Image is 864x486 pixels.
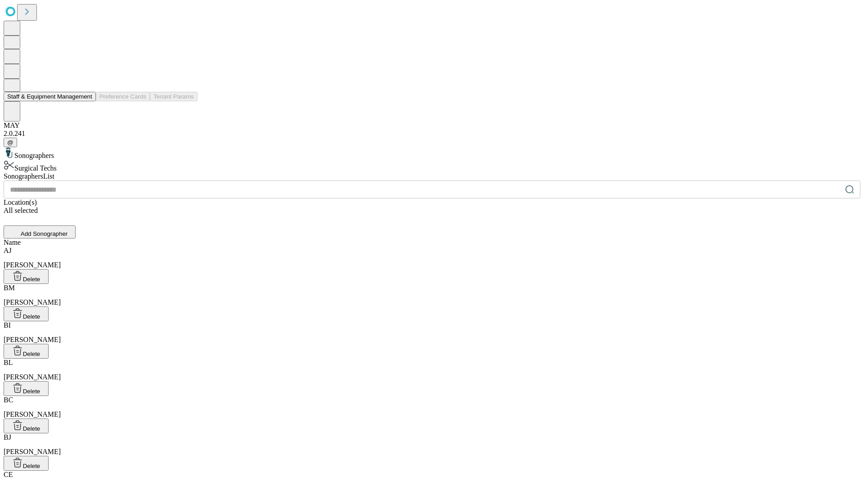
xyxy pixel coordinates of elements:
[4,147,860,160] div: Sonographers
[4,396,13,404] span: BC
[4,238,860,247] div: Name
[4,396,860,418] div: [PERSON_NAME]
[23,388,40,395] span: Delete
[23,313,40,320] span: Delete
[7,139,13,146] span: @
[4,160,860,172] div: Surgical Techs
[4,433,860,456] div: [PERSON_NAME]
[23,351,40,357] span: Delete
[4,225,76,238] button: Add Sonographer
[4,418,49,433] button: Delete
[4,172,860,180] div: Sonographers List
[4,130,860,138] div: 2.0.241
[4,359,13,366] span: BL
[96,92,150,101] button: Preference Cards
[4,471,13,478] span: CE
[21,230,67,237] span: Add Sonographer
[4,381,49,396] button: Delete
[23,463,40,469] span: Delete
[4,121,860,130] div: MAY
[4,321,11,329] span: BI
[4,284,15,292] span: BM
[4,247,860,269] div: [PERSON_NAME]
[4,207,860,215] div: All selected
[4,138,17,147] button: @
[4,344,49,359] button: Delete
[4,456,49,471] button: Delete
[4,306,49,321] button: Delete
[4,284,860,306] div: [PERSON_NAME]
[23,425,40,432] span: Delete
[4,198,37,206] span: Location(s)
[4,92,96,101] button: Staff & Equipment Management
[4,247,12,254] span: AJ
[4,269,49,284] button: Delete
[23,276,40,283] span: Delete
[4,359,860,381] div: [PERSON_NAME]
[4,321,860,344] div: [PERSON_NAME]
[150,92,198,101] button: Tenant Params
[4,433,11,441] span: BJ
